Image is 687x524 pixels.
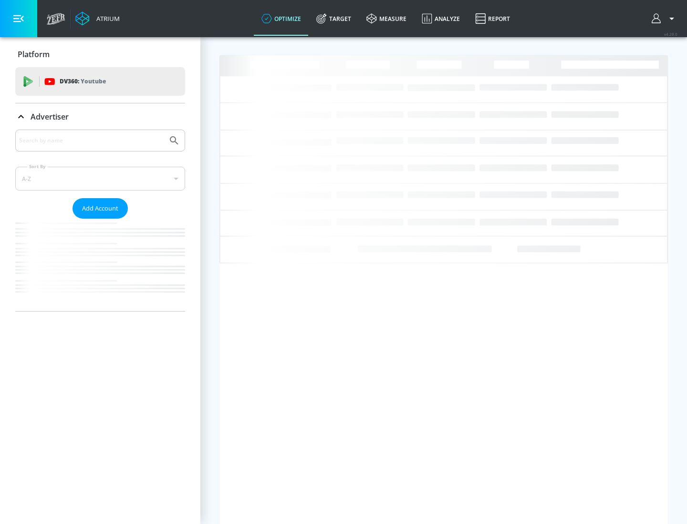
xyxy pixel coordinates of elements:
p: Platform [18,49,50,60]
label: Sort By [27,163,48,170]
p: DV360: [60,76,106,87]
p: Advertiser [31,111,69,122]
div: Atrium [93,14,120,23]
a: Atrium [75,11,120,26]
a: Report [468,1,518,36]
input: Search by name [19,134,164,147]
div: Platform [15,41,185,68]
div: Advertiser [15,103,185,130]
span: v 4.28.0 [664,31,677,37]
a: Analyze [414,1,468,36]
button: Add Account [73,198,128,219]
div: Advertiser [15,130,185,311]
a: measure [359,1,414,36]
div: A-Z [15,167,185,191]
div: DV360: Youtube [15,67,185,96]
nav: list of Advertiser [15,219,185,311]
a: Target [309,1,359,36]
a: optimize [254,1,309,36]
span: Add Account [82,203,118,214]
p: Youtube [81,76,106,86]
